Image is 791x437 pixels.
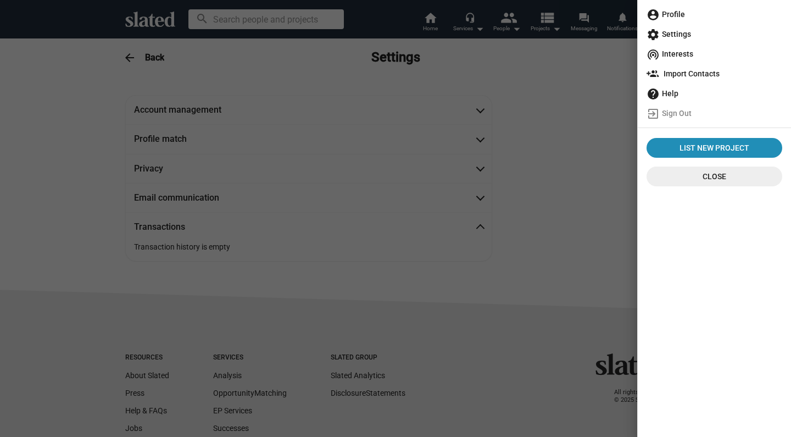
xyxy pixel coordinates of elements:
[647,48,660,61] mat-icon: wifi_tethering
[647,138,782,158] a: List New Project
[642,44,787,64] a: Interests
[647,8,660,21] mat-icon: account_circle
[647,84,782,103] span: Help
[647,87,660,101] mat-icon: help
[647,64,782,84] span: Import Contacts
[647,103,782,123] span: Sign Out
[642,64,787,84] a: Import Contacts
[655,167,773,186] span: Close
[642,103,787,123] a: Sign Out
[647,4,782,24] span: Profile
[642,24,787,44] a: Settings
[642,84,787,103] a: Help
[647,44,782,64] span: Interests
[647,24,782,44] span: Settings
[647,28,660,41] mat-icon: settings
[642,4,787,24] a: Profile
[647,107,660,120] mat-icon: exit_to_app
[647,167,782,186] button: Close
[651,138,778,158] span: List New Project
